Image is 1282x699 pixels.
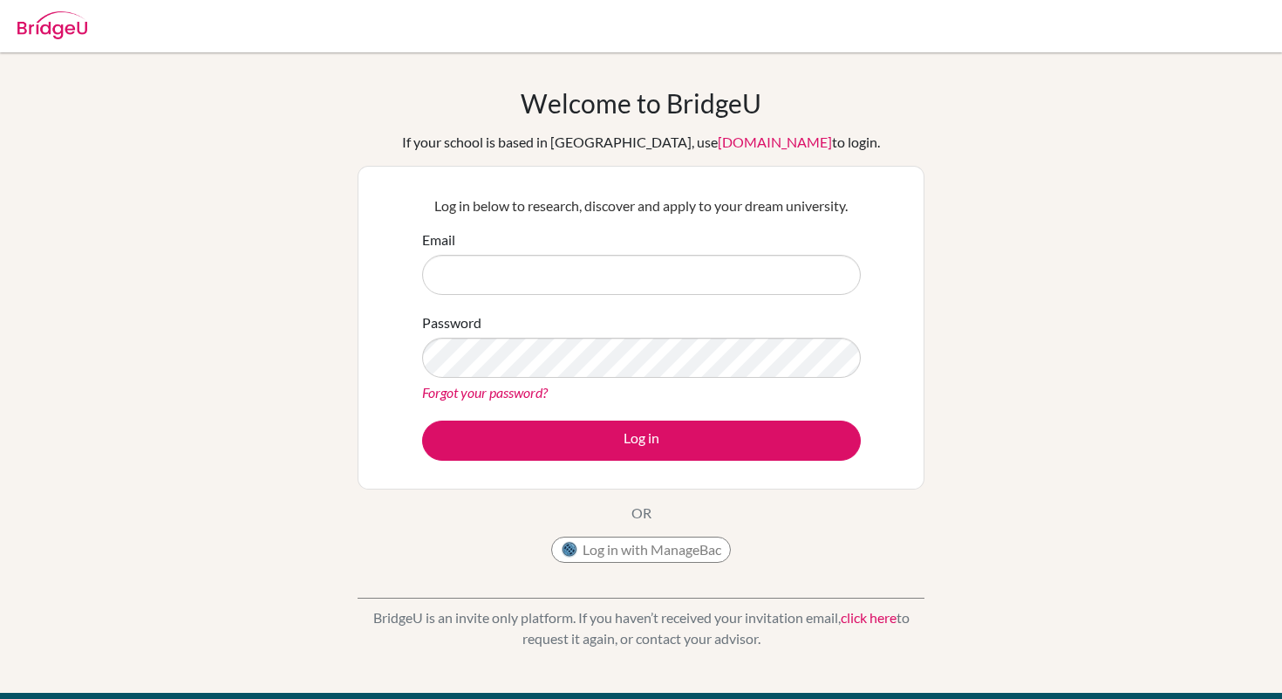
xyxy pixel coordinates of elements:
p: Log in below to research, discover and apply to your dream university. [422,195,861,216]
img: Bridge-U [17,11,87,39]
h1: Welcome to BridgeU [521,87,761,119]
a: click here [841,609,897,626]
div: If your school is based in [GEOGRAPHIC_DATA], use to login. [402,132,880,153]
a: [DOMAIN_NAME] [718,134,832,150]
p: OR [631,503,651,524]
p: BridgeU is an invite only platform. If you haven’t received your invitation email, to request it ... [358,607,924,649]
button: Log in [422,421,861,461]
label: Password [422,312,481,333]
label: Email [422,230,455,250]
a: Forgot your password? [422,384,548,401]
button: Log in with ManageBac [551,537,731,563]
